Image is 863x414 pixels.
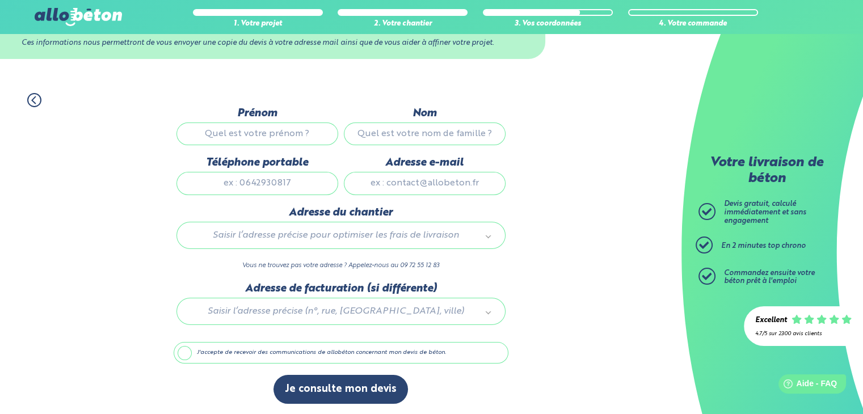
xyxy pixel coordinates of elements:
[762,370,851,402] iframe: Help widget launcher
[344,107,506,120] label: Nom
[35,8,122,26] img: allobéton
[344,122,506,145] input: Quel est votre nom de famille ?
[193,20,323,28] div: 1. Votre projet
[176,260,506,271] p: Vous ne trouvez pas votre adresse ? Appelez-nous au 09 72 55 12 83
[176,172,338,195] input: ex : 0642930817
[344,157,506,169] label: Adresse e-mail
[174,342,508,364] label: J'accepte de recevoir des communications de allobéton concernant mon devis de béton.
[176,107,338,120] label: Prénom
[22,39,523,48] div: Ces informations nous permettront de vous envoyer une copie du devis à votre adresse mail ainsi q...
[273,375,408,404] button: Je consulte mon devis
[193,228,479,243] span: Saisir l’adresse précise pour optimiser les frais de livraison
[344,172,506,195] input: ex : contact@allobeton.fr
[628,20,758,28] div: 4. Votre commande
[176,206,506,219] label: Adresse du chantier
[483,20,613,28] div: 3. Vos coordonnées
[176,157,338,169] label: Téléphone portable
[176,122,338,145] input: Quel est votre prénom ?
[188,228,494,243] a: Saisir l’adresse précise pour optimiser les frais de livraison
[338,20,468,28] div: 2. Votre chantier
